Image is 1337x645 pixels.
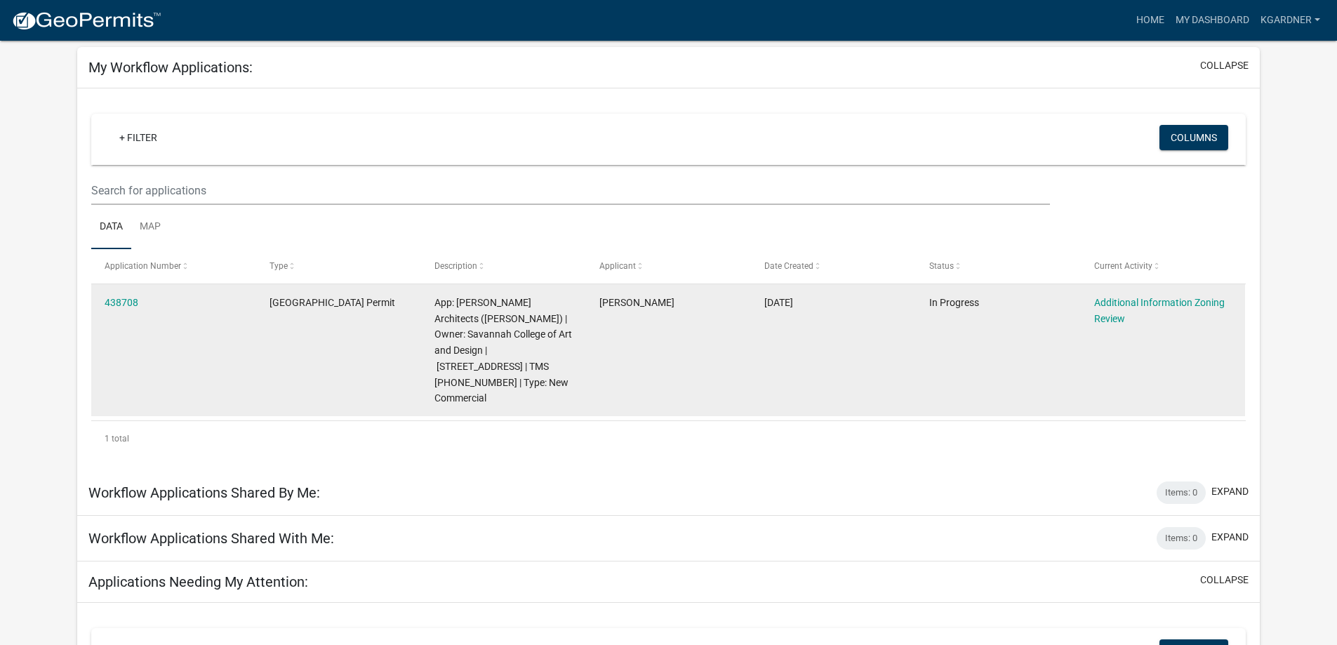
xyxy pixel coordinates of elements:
[764,297,793,308] span: 06/20/2025
[586,249,751,283] datatable-header-cell: Applicant
[270,297,395,308] span: Jasper County Building Permit
[434,297,572,404] span: App: Lynch Architects (Rebecca P. Lynch) | Owner: Savannah College of Art and Design | 3650 Speed...
[1211,530,1249,545] button: expand
[91,176,1049,205] input: Search for applications
[1159,125,1228,150] button: Columns
[88,573,308,590] h5: Applications Needing My Attention:
[751,249,916,283] datatable-header-cell: Date Created
[1157,481,1206,504] div: Items: 0
[599,297,674,308] span: Kailyn Gardner
[77,88,1260,470] div: collapse
[1211,484,1249,499] button: expand
[1094,297,1225,324] a: Additional Information Zoning Review
[599,261,636,271] span: Applicant
[88,59,253,76] h5: My Workflow Applications:
[91,421,1246,456] div: 1 total
[1080,249,1245,283] datatable-header-cell: Current Activity
[434,261,477,271] span: Description
[1200,573,1249,587] button: collapse
[1255,7,1326,34] a: kgardner
[105,297,138,308] a: 438708
[929,297,979,308] span: In Progress
[1157,527,1206,550] div: Items: 0
[88,530,334,547] h5: Workflow Applications Shared With Me:
[105,261,181,271] span: Application Number
[256,249,421,283] datatable-header-cell: Type
[270,261,288,271] span: Type
[91,205,131,250] a: Data
[1200,58,1249,73] button: collapse
[764,261,813,271] span: Date Created
[108,125,168,150] a: + Filter
[1170,7,1255,34] a: My Dashboard
[88,484,320,501] h5: Workflow Applications Shared By Me:
[929,261,954,271] span: Status
[91,249,256,283] datatable-header-cell: Application Number
[131,205,169,250] a: Map
[915,249,1080,283] datatable-header-cell: Status
[1094,261,1152,271] span: Current Activity
[1131,7,1170,34] a: Home
[421,249,586,283] datatable-header-cell: Description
